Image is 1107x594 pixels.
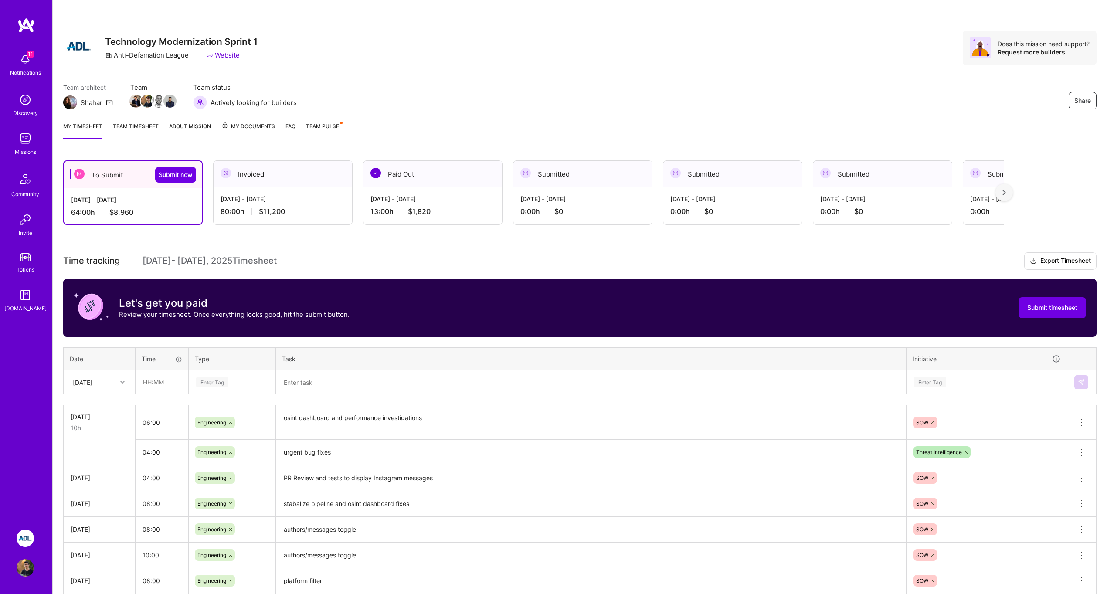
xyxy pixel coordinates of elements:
[520,194,645,204] div: [DATE] - [DATE]
[916,419,928,426] span: SOW
[963,161,1102,187] div: Submitted
[142,354,182,363] div: Time
[370,168,381,178] img: Paid Out
[15,147,36,156] div: Missions
[11,190,39,199] div: Community
[163,95,177,108] img: Team Member Avatar
[71,473,128,482] div: [DATE]
[197,577,226,584] span: Engineering
[71,208,195,217] div: 64:00 h
[820,194,945,204] div: [DATE] - [DATE]
[74,289,109,324] img: coin
[120,380,125,384] i: icon Chevron
[197,500,226,507] span: Engineering
[277,543,905,567] textarea: authors/messages toggle
[520,168,531,178] img: Submitted
[136,543,188,567] input: HH:MM
[520,207,645,216] div: 0:00 h
[670,194,795,204] div: [DATE] - [DATE]
[17,530,34,547] img: ADL: Technology Modernization Sprint 1
[370,207,495,216] div: 13:00 h
[306,123,339,129] span: Team Pulse
[119,310,350,319] p: Review your timesheet. Once everything looks good, hit the submit button.
[221,168,231,178] img: Invoiced
[71,195,195,204] div: [DATE] - [DATE]
[17,211,34,228] img: Invite
[913,354,1061,364] div: Initiative
[71,423,128,432] div: 10h
[4,304,47,313] div: [DOMAIN_NAME]
[129,95,143,108] img: Team Member Avatar
[214,161,352,187] div: Invoiced
[670,207,795,216] div: 0:00 h
[142,94,153,109] a: Team Member Avatar
[71,412,128,421] div: [DATE]
[136,370,188,394] input: HH:MM
[813,161,952,187] div: Submitted
[109,208,133,217] span: $8,960
[197,419,226,426] span: Engineering
[27,51,34,58] span: 11
[970,207,1095,216] div: 0:00 h
[71,525,128,534] div: [DATE]
[105,52,112,59] i: icon CompanyGray
[221,122,275,139] a: My Documents
[17,559,34,577] img: User Avatar
[211,98,297,107] span: Actively looking for builders
[19,228,32,238] div: Invite
[14,559,36,577] a: User Avatar
[17,286,34,304] img: guide book
[970,37,991,58] img: Avatar
[189,347,276,370] th: Type
[197,552,226,558] span: Engineering
[143,255,277,266] span: [DATE] - [DATE] , 2025 Timesheet
[136,441,188,464] input: HH:MM
[130,94,142,109] a: Team Member Avatar
[71,550,128,560] div: [DATE]
[970,194,1095,204] div: [DATE] - [DATE]
[1002,190,1006,196] img: right
[169,122,211,139] a: About Mission
[152,95,165,108] img: Team Member Avatar
[130,83,176,92] span: Team
[277,441,905,465] textarea: urgent bug fixes
[221,207,345,216] div: 80:00 h
[1030,257,1037,266] i: icon Download
[119,297,350,310] h3: Let's get you paid
[10,68,41,77] div: Notifications
[105,51,189,60] div: Anti-Defamation League
[74,169,85,179] img: To Submit
[221,122,275,131] span: My Documents
[277,569,905,593] textarea: platform filter
[63,83,113,92] span: Team architect
[363,161,502,187] div: Paid Out
[1078,379,1085,386] img: Submit
[306,122,342,139] a: Team Pulse
[277,406,905,439] textarea: osint dashboard and performance investigations
[1024,252,1097,270] button: Export Timesheet
[277,492,905,516] textarea: stabalize pipeline and osint dashboard fixes
[63,31,95,62] img: Company Logo
[854,207,863,216] span: $0
[153,94,164,109] a: Team Member Avatar
[106,99,113,106] i: icon Mail
[136,569,188,592] input: HH:MM
[63,255,120,266] span: Time tracking
[63,122,102,139] a: My timesheet
[113,122,159,139] a: Team timesheet
[1069,92,1097,109] button: Share
[14,530,36,547] a: ADL: Technology Modernization Sprint 1
[17,51,34,68] img: bell
[196,375,228,389] div: Enter Tag
[193,95,207,109] img: Actively looking for builders
[71,576,128,585] div: [DATE]
[197,449,226,455] span: Engineering
[141,95,154,108] img: Team Member Avatar
[197,526,226,533] span: Engineering
[914,375,946,389] div: Enter Tag
[277,518,905,542] textarea: authors/messages toggle
[64,161,202,188] div: To Submit
[81,98,102,107] div: Shahar
[17,17,35,33] img: logo
[1074,96,1091,105] span: Share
